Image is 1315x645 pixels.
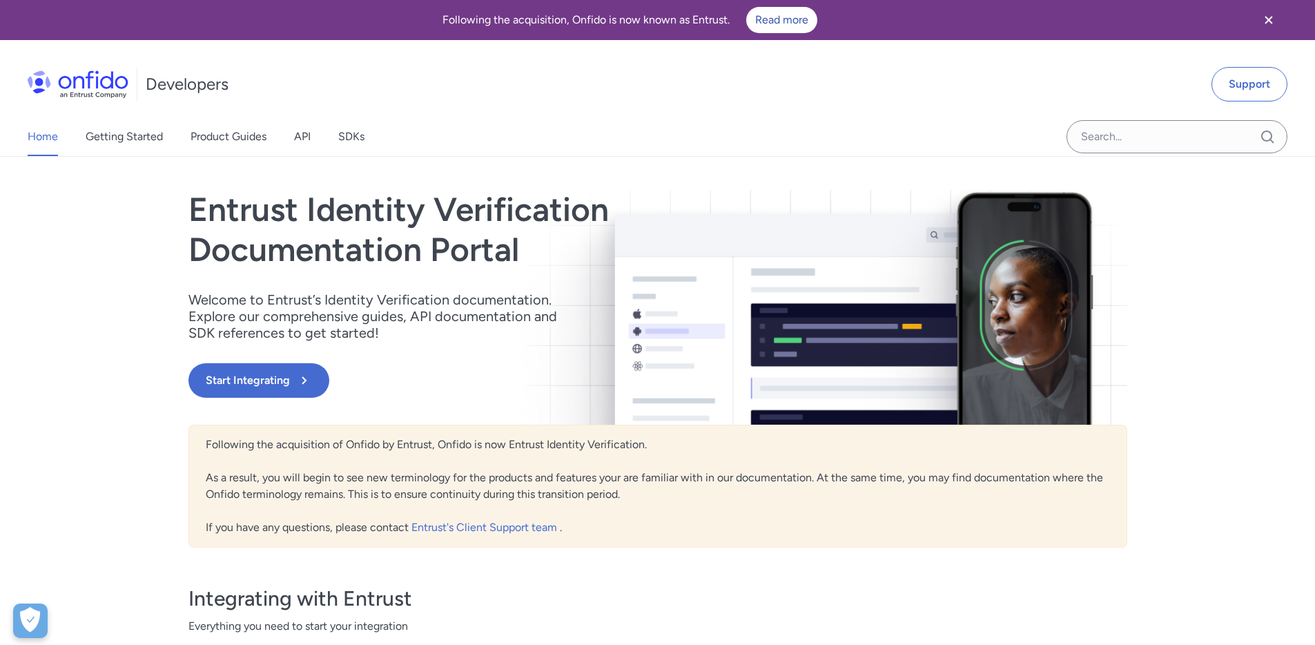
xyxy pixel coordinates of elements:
a: API [294,117,311,156]
input: Onfido search input field [1066,120,1287,153]
h3: Integrating with Entrust [188,585,1127,613]
a: Home [28,117,58,156]
div: Following the acquisition, Onfido is now known as Entrust. [17,7,1243,33]
svg: Close banner [1260,12,1277,28]
button: Open Preferences [13,604,48,638]
a: Getting Started [86,117,163,156]
a: Entrust's Client Support team [411,521,560,534]
a: Read more [746,7,817,33]
span: Everything you need to start your integration [188,618,1127,635]
a: Support [1211,67,1287,102]
button: Start Integrating [188,363,329,398]
a: Product Guides [191,117,266,156]
div: Following the acquisition of Onfido by Entrust, Onfido is now Entrust Identity Verification. As a... [188,425,1127,548]
h1: Developers [146,73,228,95]
button: Close banner [1243,3,1294,37]
a: SDKs [338,117,364,156]
div: Cookie Preferences [13,604,48,638]
img: Onfido Logo [28,70,128,98]
p: Welcome to Entrust’s Identity Verification documentation. Explore our comprehensive guides, API d... [188,291,575,341]
a: Start Integrating [188,363,846,398]
h1: Entrust Identity Verification Documentation Portal [188,190,846,269]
